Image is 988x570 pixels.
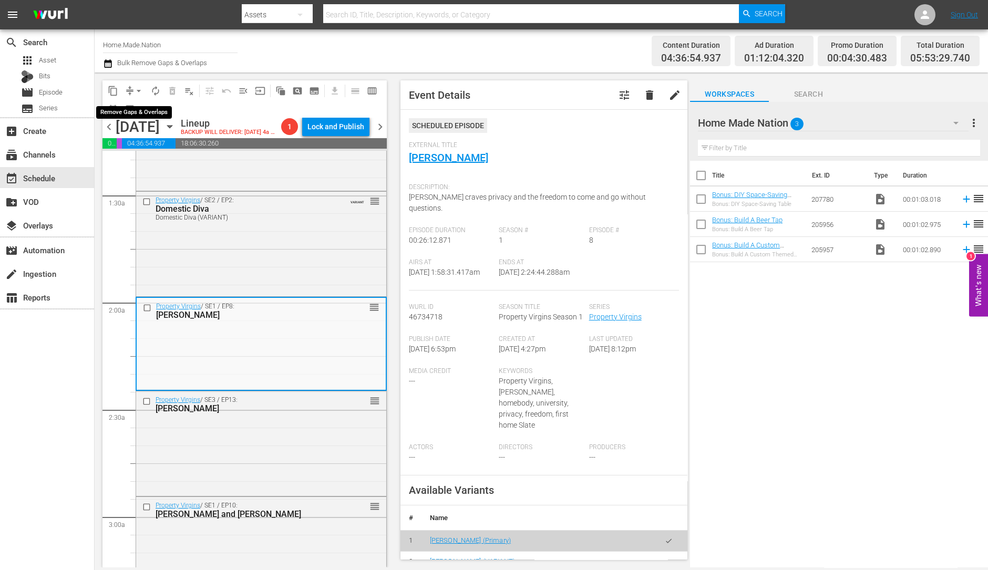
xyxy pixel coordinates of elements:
span: 1 [499,236,503,244]
div: Lock and Publish [307,117,364,136]
span: Ingestion [5,268,18,281]
div: Lineup [181,118,277,129]
span: [DATE] 8:12pm [589,345,636,353]
span: [DATE] 1:58:31.417am [409,268,480,276]
span: Episode # [589,226,674,235]
span: Property Virgins Season 1 [499,313,583,321]
span: Actors [409,443,494,452]
td: 00:01:02.890 [899,237,956,262]
span: Download as CSV [323,80,343,101]
div: 1 [966,252,975,260]
span: Episode Duration [409,226,494,235]
span: Series [39,103,58,113]
button: more_vert [968,110,980,136]
div: Bonus: DIY Space-Saving Table [712,201,803,208]
a: Property Virgins [156,502,200,509]
span: External Title [409,141,674,150]
span: 46734718 [409,313,442,321]
span: Available Variants [409,484,494,496]
span: autorenew_outlined [150,86,161,96]
a: [PERSON_NAME] [409,151,488,164]
span: Customize Event [618,89,631,101]
button: Lock and Publish [302,117,369,136]
button: Search [739,4,785,23]
th: Type [868,161,897,190]
span: Series [21,102,34,115]
span: Bits [39,71,50,81]
div: [PERSON_NAME] [156,403,334,413]
span: date_range_outlined [108,104,118,115]
span: 04:36:54.937 [122,138,176,149]
span: input [255,86,265,96]
td: 00:01:03.018 [899,186,956,212]
th: # [400,505,421,531]
a: Bonus: Build A Custom Themed Headboard [712,241,784,257]
span: Season Title [499,303,584,312]
span: Create Series Block [306,82,323,99]
span: Ends At [499,258,584,267]
th: Title [712,161,806,190]
div: Total Duration [910,38,970,53]
span: Overlays [5,220,18,232]
div: [PERSON_NAME] and [PERSON_NAME] [156,509,334,519]
th: Name [421,505,650,531]
a: Bonus: Build A Beer Tap [712,216,783,224]
span: Create Search Block [289,82,306,99]
span: 00:04:30.483 [827,53,887,65]
span: --- [409,377,415,385]
span: compress [125,86,135,96]
a: [PERSON_NAME] (Primary) [430,536,511,544]
span: Video [874,193,887,205]
div: BACKUP WILL DELIVER: [DATE] 4a (local) [181,129,277,136]
span: toggle_off [141,104,152,115]
div: Domestic Diva [156,204,334,214]
div: Scheduled Episode [409,118,487,133]
span: Publish Date [409,335,494,344]
span: Directors [499,443,584,452]
svg: Add to Schedule [961,193,972,205]
span: Season # [499,226,584,235]
a: Property Virgins [156,196,200,204]
span: Search [755,4,783,23]
a: [PERSON_NAME] (VARIANT) [430,557,515,565]
span: Week Calendar View [364,82,380,99]
span: reorder [369,395,380,407]
span: 01:12:04.320 [102,138,117,149]
a: Sign Out [951,11,978,19]
span: 8 [589,236,593,244]
span: Reports [5,292,18,304]
div: Bonus: Build A Custom Themed Headboard [712,251,803,258]
span: --- [589,453,595,461]
span: Update Metadata from Key Asset [252,82,269,99]
svg: Add to Schedule [961,244,972,255]
span: reorder [369,195,380,207]
span: [DATE] 2:24:44.288am [499,268,570,276]
div: Bits [21,70,34,83]
button: reorder [369,302,379,312]
span: reorder [972,192,985,205]
span: 00:04:30.483 [117,138,122,149]
span: pageview_outlined [292,86,303,96]
div: / SE1 / EP10: [156,502,334,519]
span: Property Virgins, [PERSON_NAME], homebody, university, privacy, freedom, first home Slate [499,377,569,429]
div: Home Made Nation [698,108,969,138]
span: subtitles_outlined [309,86,320,96]
button: reorder [369,395,380,406]
div: Content Duration [661,38,721,53]
span: [DATE] 6:53pm [409,345,456,353]
span: delete [643,89,656,101]
td: 00:01:02.975 [899,212,956,237]
span: [PERSON_NAME] craves privacy and the freedom to come and go without questions. [409,193,646,212]
span: arrow_drop_down [133,86,144,96]
span: Video [874,218,887,231]
span: View Backup [121,101,138,118]
span: content_copy [108,86,118,96]
button: reorder [369,195,380,206]
span: Producers [589,443,674,452]
button: delete [637,82,662,108]
span: 1 [281,122,298,131]
div: / SE1 / EP8: [156,303,333,320]
span: Asset [39,55,56,66]
a: Property Virgins [156,396,200,403]
td: 1 [400,530,421,551]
